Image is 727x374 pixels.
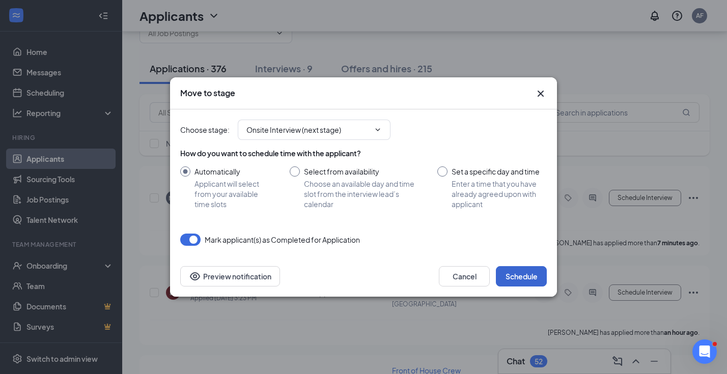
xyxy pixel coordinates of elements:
[180,266,280,286] button: Preview notificationEye
[180,124,230,135] span: Choose stage :
[692,339,717,364] iframe: Intercom live chat
[535,88,547,100] svg: Cross
[205,234,360,246] span: Mark applicant(s) as Completed for Application
[189,270,201,282] svg: Eye
[180,148,547,158] div: How do you want to schedule time with the applicant?
[374,126,382,134] svg: ChevronDown
[439,266,490,286] button: Cancel
[535,88,547,100] button: Close
[496,266,547,286] button: Schedule
[180,88,235,99] h3: Move to stage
